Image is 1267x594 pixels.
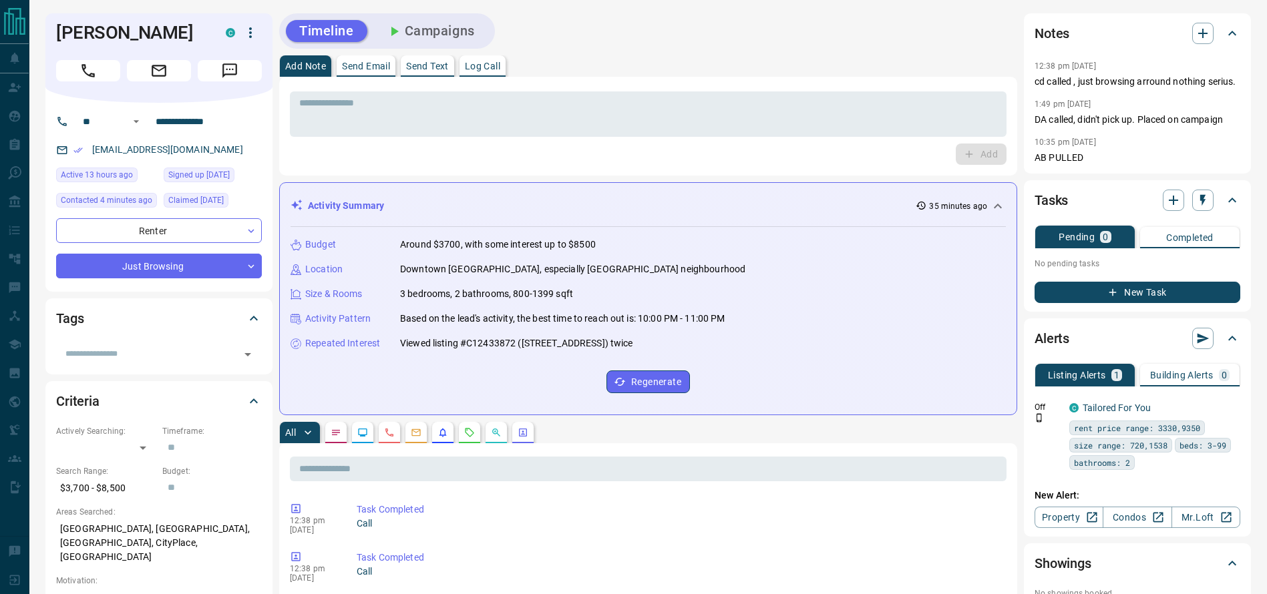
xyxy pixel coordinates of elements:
[929,200,987,212] p: 35 minutes ago
[1035,401,1061,413] p: Off
[1035,190,1068,211] h2: Tasks
[1035,328,1069,349] h2: Alerts
[1074,421,1200,434] span: rent price range: 3330,9350
[305,312,371,326] p: Activity Pattern
[56,477,156,499] p: $3,700 - $8,500
[1180,438,1226,452] span: beds: 3-99
[162,425,262,437] p: Timeframe:
[305,287,363,301] p: Size & Rooms
[1074,456,1130,469] span: bathrooms: 2
[1035,282,1240,303] button: New Task
[56,518,262,568] p: [GEOGRAPHIC_DATA], [GEOGRAPHIC_DATA], [GEOGRAPHIC_DATA], CityPlace, [GEOGRAPHIC_DATA]
[1103,232,1108,242] p: 0
[357,427,368,438] svg: Lead Browsing Activity
[1166,233,1214,242] p: Completed
[373,20,488,42] button: Campaigns
[198,60,262,81] span: Message
[1035,322,1240,354] div: Alerts
[285,61,326,71] p: Add Note
[437,427,448,438] svg: Listing Alerts
[406,61,449,71] p: Send Text
[164,193,262,212] div: Sun Oct 12 2025
[491,427,502,438] svg: Opportunities
[400,336,633,350] p: Viewed listing #C12433872 ([STREET_ADDRESS]) twice
[1035,553,1091,574] h2: Showings
[286,20,367,42] button: Timeline
[1114,370,1119,380] p: 1
[290,516,337,525] p: 12:38 pm
[127,60,191,81] span: Email
[400,238,596,252] p: Around $3700, with some interest up to $8500
[56,506,262,518] p: Areas Searched:
[400,262,745,276] p: Downtown [GEOGRAPHIC_DATA], especially [GEOGRAPHIC_DATA] neighbourhood
[285,428,296,437] p: All
[518,427,528,438] svg: Agent Actions
[162,465,262,477] p: Budget:
[357,565,1001,579] p: Call
[56,425,156,437] p: Actively Searching:
[1035,61,1096,71] p: 12:38 pm [DATE]
[56,575,262,587] p: Motivation:
[1048,370,1106,380] p: Listing Alerts
[1035,75,1240,89] p: cd called , just browsing arround nothing serius.
[290,573,337,583] p: [DATE]
[1035,99,1091,109] p: 1:49 pm [DATE]
[606,370,690,393] button: Regenerate
[1035,489,1240,503] p: New Alert:
[56,385,262,417] div: Criteria
[1103,507,1171,528] a: Condos
[1069,403,1079,412] div: condos.ca
[1035,151,1240,165] p: AB PULLED
[128,113,144,129] button: Open
[168,194,224,207] span: Claimed [DATE]
[411,427,421,438] svg: Emails
[56,22,206,43] h1: [PERSON_NAME]
[342,61,390,71] p: Send Email
[56,465,156,477] p: Search Range:
[290,525,337,535] p: [DATE]
[61,194,152,207] span: Contacted 4 minutes ago
[357,503,1001,517] p: Task Completed
[56,218,262,243] div: Renter
[1083,402,1151,413] a: Tailored For You
[1059,232,1095,242] p: Pending
[357,517,1001,531] p: Call
[92,144,243,155] a: [EMAIL_ADDRESS][DOMAIN_NAME]
[238,345,257,364] button: Open
[164,168,262,186] div: Sun Oct 12 2025
[331,427,341,438] svg: Notes
[305,238,336,252] p: Budget
[56,60,120,81] span: Call
[1035,137,1096,147] p: 10:35 pm [DATE]
[384,427,395,438] svg: Calls
[1035,184,1240,216] div: Tasks
[56,193,157,212] div: Tue Oct 14 2025
[465,61,500,71] p: Log Call
[56,254,262,278] div: Just Browsing
[1035,254,1240,274] p: No pending tasks
[61,168,133,182] span: Active 13 hours ago
[290,564,337,573] p: 12:38 pm
[400,312,725,326] p: Based on the lead's activity, the best time to reach out is: 10:00 PM - 11:00 PM
[1171,507,1240,528] a: Mr.Loft
[464,427,475,438] svg: Requests
[1035,17,1240,49] div: Notes
[1074,438,1167,452] span: size range: 720,1538
[308,199,384,213] p: Activity Summary
[73,145,83,155] svg: Email Verified
[1035,507,1103,528] a: Property
[291,194,1006,218] div: Activity Summary35 minutes ago
[1035,413,1044,422] svg: Push Notification Only
[305,336,380,350] p: Repeated Interest
[56,302,262,334] div: Tags
[1035,23,1069,44] h2: Notes
[56,168,157,186] div: Mon Oct 13 2025
[1150,370,1214,380] p: Building Alerts
[1035,113,1240,127] p: DA called, didn't pick up. Placed on campaign
[56,390,100,412] h2: Criteria
[357,551,1001,565] p: Task Completed
[1035,547,1240,579] div: Showings
[168,168,230,182] span: Signed up [DATE]
[1222,370,1227,380] p: 0
[400,287,573,301] p: 3 bedrooms, 2 bathrooms, 800-1399 sqft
